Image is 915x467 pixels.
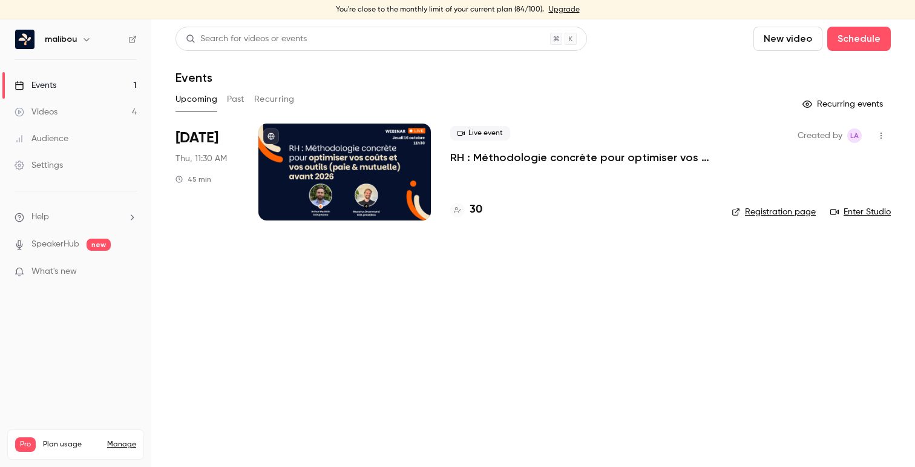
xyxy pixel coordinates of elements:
span: [DATE] [175,128,218,148]
a: 30 [450,202,482,218]
span: Thu, 11:30 AM [175,153,227,165]
li: help-dropdown-opener [15,211,137,224]
div: Settings [15,159,63,171]
button: Recurring [254,90,295,109]
a: Manage [107,440,136,449]
span: Louise André [847,128,862,143]
h4: 30 [470,202,482,218]
span: new [87,239,111,251]
h1: Events [175,70,212,85]
button: Recurring events [797,94,891,114]
a: Enter Studio [830,206,891,218]
h6: malibou [45,33,77,45]
button: Upcoming [175,90,217,109]
span: LA [850,128,859,143]
span: Plan usage [43,440,100,449]
span: Pro [15,437,36,452]
div: Oct 16 Thu, 11:30 AM (Europe/Paris) [175,124,239,220]
span: What's new [31,265,77,278]
a: SpeakerHub [31,238,79,251]
iframe: Noticeable Trigger [122,267,137,277]
div: 45 min [175,174,211,184]
span: Created by [798,128,842,143]
button: Schedule [827,27,891,51]
div: Videos [15,106,57,118]
div: Search for videos or events [186,33,307,45]
a: RH : Méthodologie concrète pour optimiser vos coûts et vos outils (paie & mutuelle) avant 2026 [450,150,712,165]
div: Events [15,79,56,91]
button: New video [753,27,822,51]
button: Past [227,90,244,109]
span: Live event [450,126,510,141]
a: Registration page [732,206,816,218]
img: malibou [15,30,34,49]
span: Help [31,211,49,224]
div: Audience [15,133,68,145]
a: Upgrade [549,5,580,15]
